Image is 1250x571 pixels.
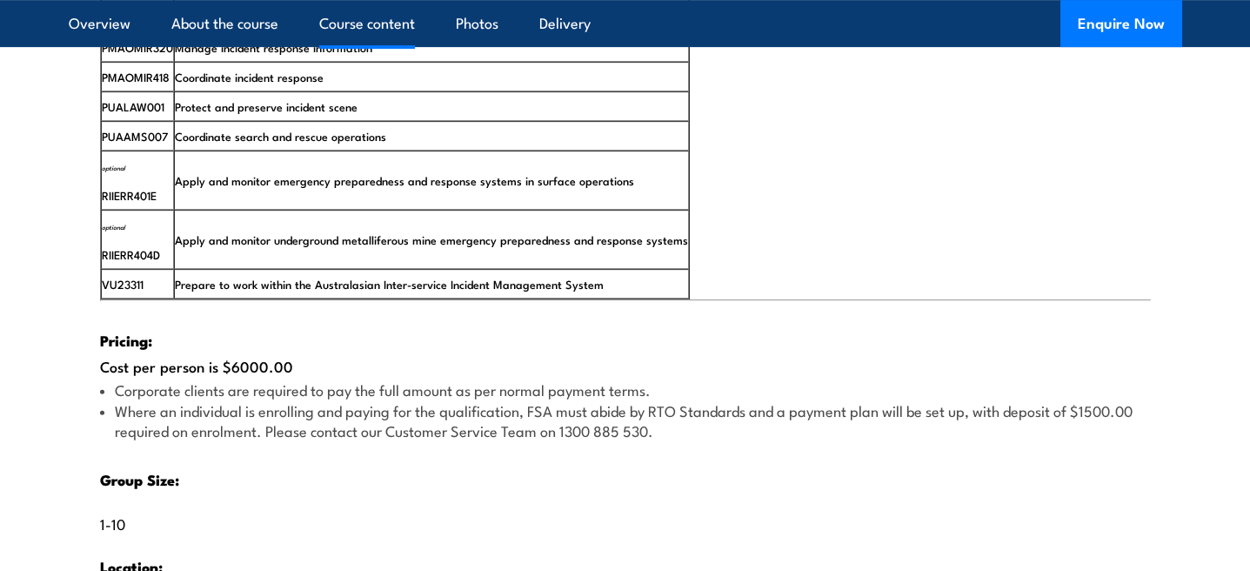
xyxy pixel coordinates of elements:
span: PMAOMIR320 [102,39,173,56]
em: optional [102,163,125,172]
strong: Group Size: [100,468,179,491]
span: Apply and monitor underground metalliferous mine emergency preparedness and response systems [175,232,688,248]
em: optional [102,222,125,232]
span: PUALAW001 [102,98,164,115]
p: 1-10 [100,514,1151,532]
span: Coordinate incident response [175,69,324,85]
li: Corporate clients are required to pay the full amount as per normal payment terms. [100,380,1151,400]
span: Prepare to work within the Australasian Inter-service Incident Management System [175,276,604,292]
span: PMAOMIR418 [102,69,170,85]
span: VU23311 [102,276,144,292]
span: RIIERR401E [102,158,157,204]
span: RIIERR404D [102,217,160,263]
span: Coordinate search and rescue operations [175,128,386,144]
span: Apply and monitor emergency preparedness and response systems in surface operations [175,172,634,189]
li: Where an individual is enrolling and paying for the qualification, FSA must abide by RTO Standard... [100,400,1151,441]
span: Manage incident response information [175,39,372,56]
strong: Pricing: [100,329,152,352]
span: PUAAMS007 [102,128,168,144]
span: Protect and preserve incident scene [175,98,358,115]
